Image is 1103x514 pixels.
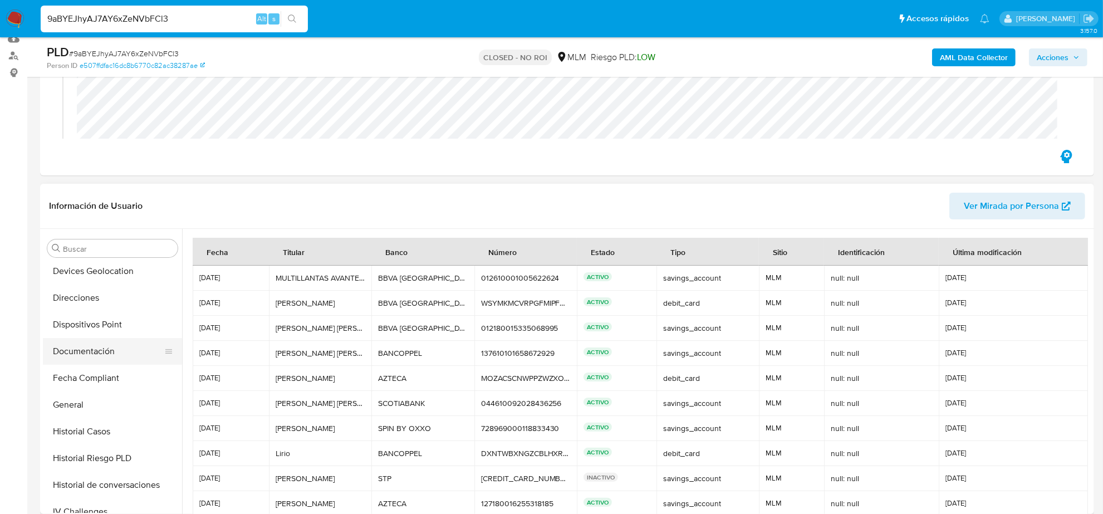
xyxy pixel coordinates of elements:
[1029,48,1087,66] button: Acciones
[49,200,143,212] h1: Información de Usuario
[1080,26,1097,35] span: 3.157.0
[41,12,308,26] input: Buscar usuario o caso...
[63,244,173,254] input: Buscar
[43,311,182,338] button: Dispositivos Point
[964,193,1059,219] span: Ver Mirada por Persona
[1083,13,1095,25] a: Salir
[52,244,61,253] button: Buscar
[43,445,182,472] button: Historial Riesgo PLD
[43,472,182,498] button: Historial de conversaciones
[637,51,655,63] span: LOW
[43,338,173,365] button: Documentación
[43,391,182,418] button: General
[556,51,586,63] div: MLM
[43,258,182,285] button: Devices Geolocation
[47,43,69,61] b: PLD
[906,13,969,25] span: Accesos rápidos
[980,14,989,23] a: Notificaciones
[479,50,552,65] p: CLOSED - NO ROI
[47,61,77,71] b: Person ID
[69,48,179,59] span: # 9aBYEJhyAJ7AY6xZeNVbFCl3
[43,418,182,445] button: Historial Casos
[1037,48,1068,66] span: Acciones
[932,48,1016,66] button: AML Data Collector
[1016,13,1079,24] p: cesar.gonzalez@mercadolibre.com.mx
[591,51,655,63] span: Riesgo PLD:
[281,11,303,27] button: search-icon
[272,13,276,24] span: s
[940,48,1008,66] b: AML Data Collector
[43,285,182,311] button: Direcciones
[949,193,1085,219] button: Ver Mirada por Persona
[80,61,205,71] a: e507ffdfac16dc8b6770c82ac38287ae
[43,365,182,391] button: Fecha Compliant
[257,13,266,24] span: Alt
